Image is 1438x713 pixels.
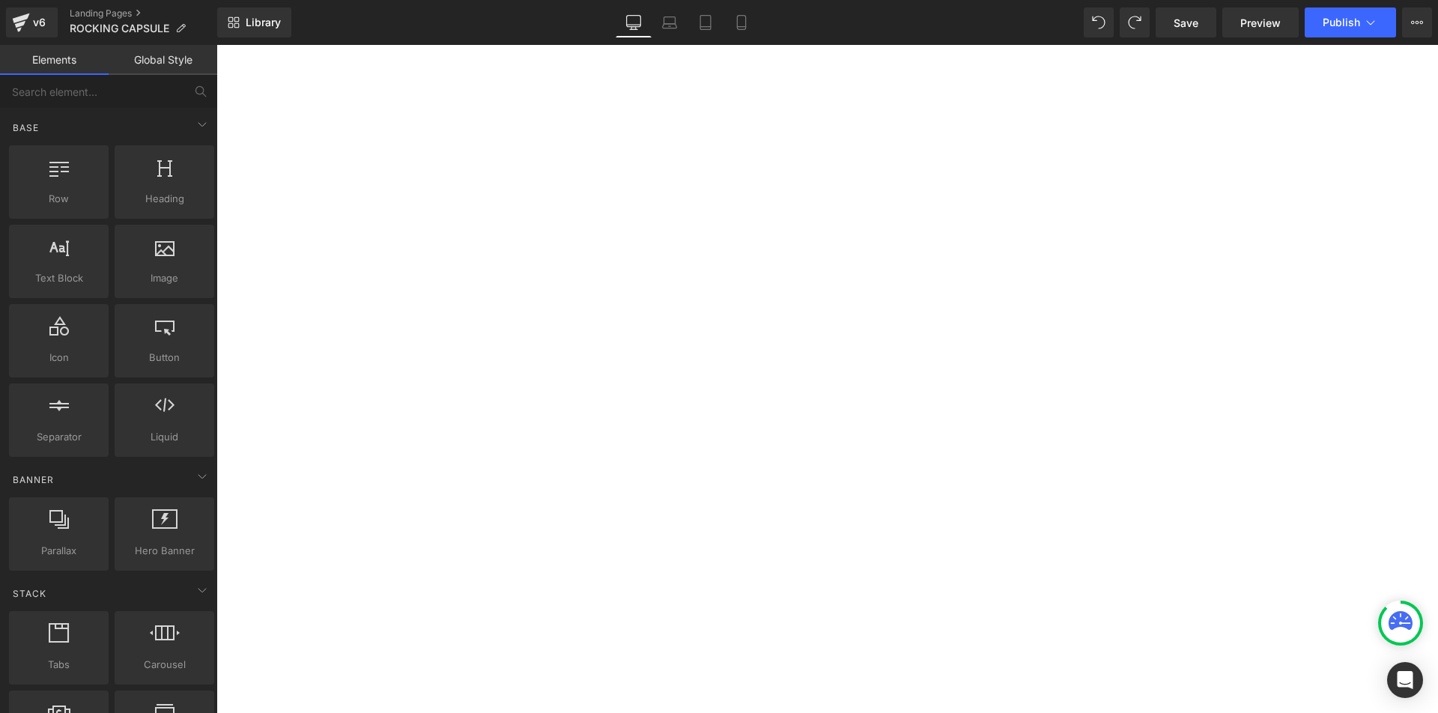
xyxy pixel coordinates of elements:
span: Text Block [13,270,104,286]
button: More [1402,7,1432,37]
button: Undo [1084,7,1114,37]
a: New Library [217,7,291,37]
span: ROCKING CAPSULE [70,22,169,34]
span: Row [13,191,104,207]
span: Icon [13,350,104,365]
a: Global Style [109,45,217,75]
span: Save [1174,15,1198,31]
div: v6 [30,13,49,32]
span: Tabs [13,657,104,673]
span: Library [246,16,281,29]
a: Desktop [616,7,652,37]
button: Publish [1305,7,1396,37]
a: Landing Pages [70,7,217,19]
a: Preview [1222,7,1299,37]
a: v6 [6,7,58,37]
span: Preview [1240,15,1281,31]
span: Stack [11,586,48,601]
span: Button [119,350,210,365]
span: Liquid [119,429,210,445]
span: Carousel [119,657,210,673]
span: Base [11,121,40,135]
span: Image [119,270,210,286]
a: Laptop [652,7,688,37]
span: Hero Banner [119,543,210,559]
span: Publish [1323,16,1360,28]
span: Heading [119,191,210,207]
span: Banner [11,473,55,487]
button: Redo [1120,7,1150,37]
span: Separator [13,429,104,445]
a: Mobile [723,7,759,37]
a: Tablet [688,7,723,37]
div: Open Intercom Messenger [1387,662,1423,698]
span: Parallax [13,543,104,559]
